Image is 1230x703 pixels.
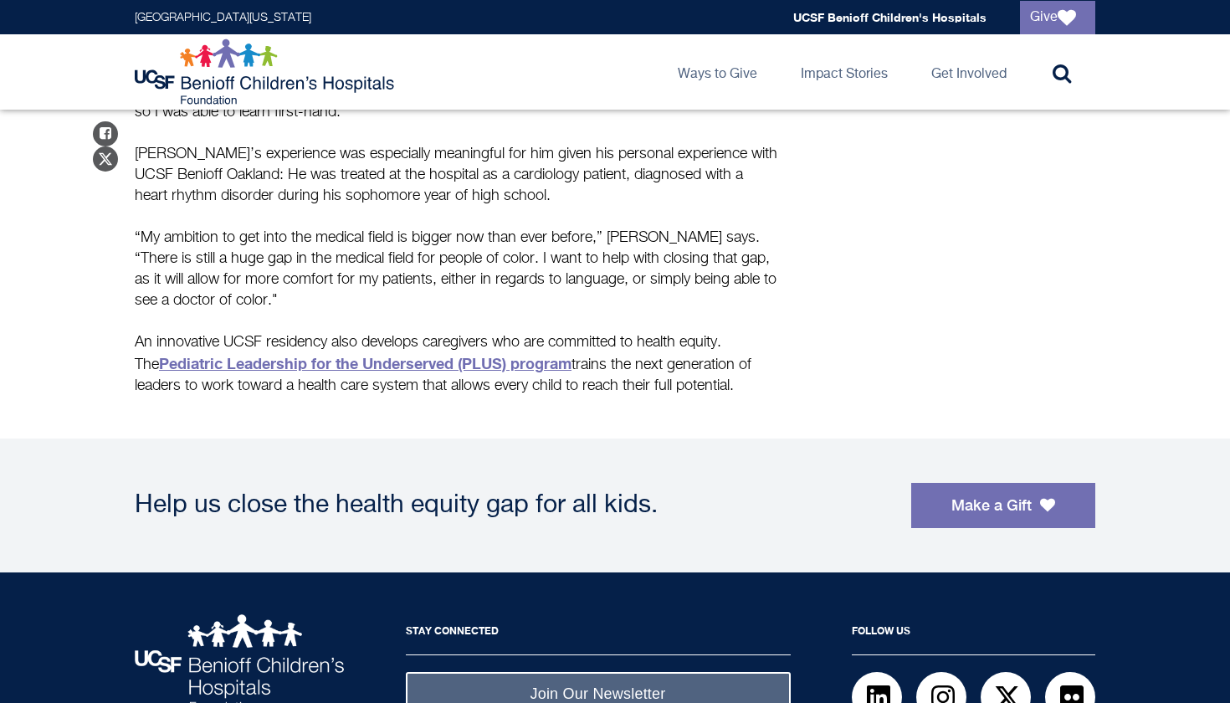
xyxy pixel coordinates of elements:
[1020,1,1095,34] a: Give
[159,357,571,372] a: Pediatric Leadership for the Underserved (PLUS) program
[159,354,571,372] strong: Pediatric Leadership for the Underserved (PLUS) program
[135,38,398,105] img: Logo for UCSF Benioff Children's Hospitals Foundation
[918,34,1020,110] a: Get Involved
[135,332,779,397] p: An innovative UCSF residency also develops caregivers who are committed to health equity. The tra...
[135,12,311,23] a: [GEOGRAPHIC_DATA][US_STATE]
[135,493,894,518] div: Help us close the health equity gap for all kids.
[911,483,1095,528] a: Make a Gift
[135,144,779,207] p: [PERSON_NAME]’s experience was especially meaningful for him given his personal experience with U...
[793,10,987,24] a: UCSF Benioff Children's Hospitals
[406,614,791,655] h2: Stay Connected
[135,228,779,311] p: “My ambition to get into the medical field is bigger now than ever before,” [PERSON_NAME] says. “...
[664,34,771,110] a: Ways to Give
[787,34,901,110] a: Impact Stories
[852,614,1095,655] h2: Follow Us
